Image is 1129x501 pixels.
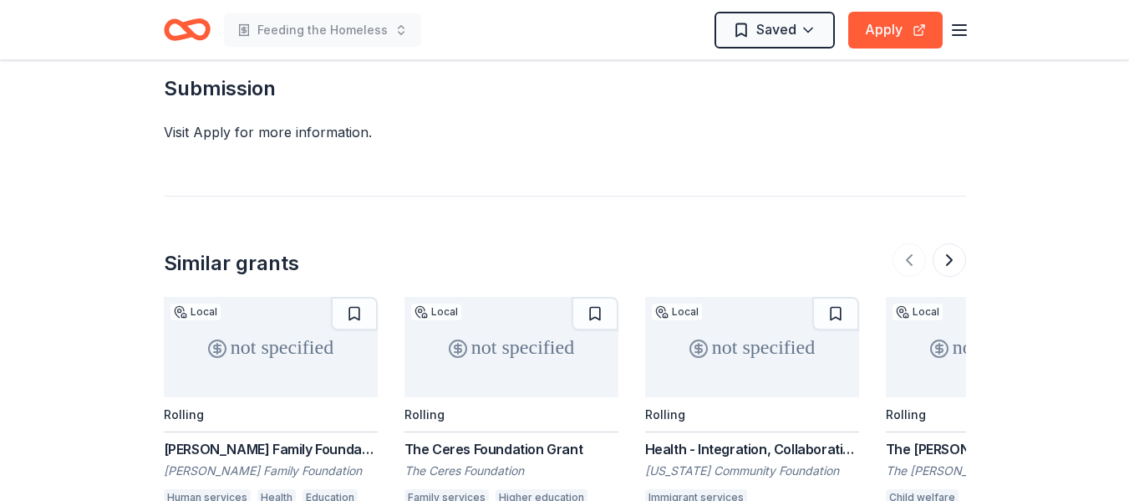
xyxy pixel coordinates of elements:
div: Local [170,304,221,320]
a: Home [164,10,211,49]
div: not specified [645,297,859,397]
div: [PERSON_NAME] Family Foundation [164,463,378,479]
div: The [PERSON_NAME] Foundation [886,463,1100,479]
div: not specified [404,297,618,397]
div: Local [411,304,461,320]
div: Rolling [886,407,926,422]
span: Saved [756,18,796,40]
div: Local [893,304,943,320]
div: The Ceres Foundation Grant [404,439,618,459]
div: The Ceres Foundation [404,463,618,479]
div: [PERSON_NAME] Family Foundation Grants [164,439,378,459]
div: Similar grants [164,250,299,277]
div: [US_STATE] Community Foundation [645,463,859,479]
div: Rolling [645,407,685,422]
div: not specified [164,297,378,397]
button: Saved [715,12,835,49]
div: Rolling [404,407,445,422]
div: not specified [886,297,1100,397]
button: Apply [848,12,943,49]
div: Visit Apply for more information. [164,122,966,142]
button: Feeding the Homeless [224,13,421,47]
div: Rolling [164,407,204,422]
div: The [PERSON_NAME] Foundation Grants [886,439,1100,459]
div: Local [652,304,702,320]
span: Feeding the Homeless [257,20,388,40]
div: Health - Integration, Collaboration & Advocacy Grants [645,439,859,459]
h2: Submission [164,75,966,102]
